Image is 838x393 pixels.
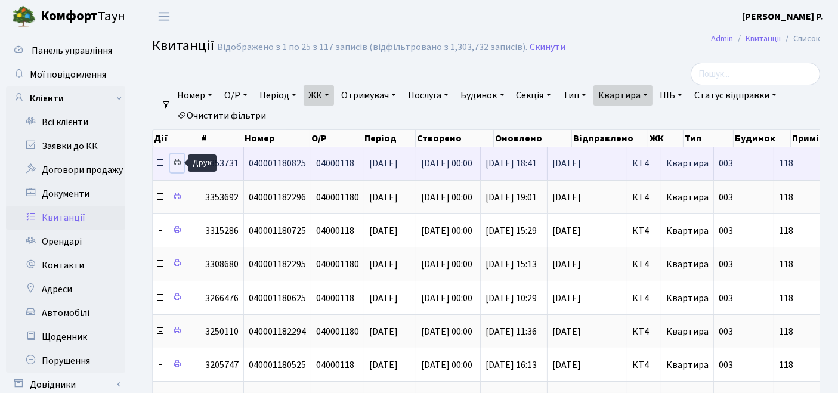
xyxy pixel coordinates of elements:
[421,292,472,305] span: [DATE] 00:00
[403,85,453,106] a: Послуга
[363,130,416,147] th: Період
[781,32,820,45] li: Список
[369,224,398,237] span: [DATE]
[416,130,494,147] th: Створено
[255,85,301,106] a: Період
[632,259,656,269] span: КТ4
[205,224,239,237] span: 3315286
[336,85,401,106] a: Отримувач
[310,130,363,147] th: О/Р
[719,157,733,170] span: 003
[205,292,239,305] span: 3266476
[6,182,125,206] a: Документи
[205,325,239,338] span: 3250110
[632,293,656,303] span: КТ4
[486,224,537,237] span: [DATE] 15:29
[6,230,125,253] a: Орендарі
[693,26,838,51] nav: breadcrumb
[6,277,125,301] a: Адреси
[188,154,217,172] div: Друк
[719,224,733,237] span: 003
[632,193,656,202] span: КТ4
[205,258,239,271] span: 3308680
[648,130,684,147] th: ЖК
[6,110,125,134] a: Всі клієнти
[6,39,125,63] a: Панель управління
[719,358,733,372] span: 003
[593,85,653,106] a: Квартира
[552,159,622,168] span: [DATE]
[249,157,306,170] span: 040001180825
[369,157,398,170] span: [DATE]
[742,10,824,23] b: [PERSON_NAME] Р.
[512,85,556,106] a: Секція
[558,85,591,106] a: Тип
[316,258,359,271] span: 040001180
[632,360,656,370] span: КТ4
[369,292,398,305] span: [DATE]
[6,134,125,158] a: Заявки до КК
[249,325,306,338] span: 040001182294
[172,106,271,126] a: Очистити фільтри
[666,292,709,305] span: Квартира
[217,42,527,53] div: Відображено з 1 по 25 з 117 записів (відфільтровано з 1,303,732 записів).
[684,130,734,147] th: Тип
[494,130,572,147] th: Оновлено
[486,157,537,170] span: [DATE] 18:41
[316,191,359,204] span: 040001180
[632,159,656,168] span: КТ4
[153,130,200,147] th: Дії
[552,226,622,236] span: [DATE]
[32,44,112,57] span: Панель управління
[666,325,709,338] span: Квартира
[172,85,217,106] a: Номер
[421,157,472,170] span: [DATE] 00:00
[719,292,733,305] span: 003
[30,68,106,81] span: Мої повідомлення
[304,85,334,106] a: ЖК
[666,224,709,237] span: Квартира
[200,130,243,147] th: #
[316,157,354,170] span: 04000118
[6,253,125,277] a: Контакти
[486,258,537,271] span: [DATE] 15:13
[6,158,125,182] a: Договори продажу
[572,130,648,147] th: Відправлено
[243,130,310,147] th: Номер
[152,35,214,56] span: Квитанції
[41,7,125,27] span: Таун
[666,157,709,170] span: Квартира
[734,130,791,147] th: Будинок
[316,224,354,237] span: 04000118
[456,85,509,106] a: Будинок
[205,191,239,204] span: 3353692
[552,327,622,336] span: [DATE]
[486,358,537,372] span: [DATE] 16:13
[666,258,709,271] span: Квартира
[6,63,125,86] a: Мої повідомлення
[249,358,306,372] span: 040001180525
[316,358,354,372] span: 04000118
[719,258,733,271] span: 003
[421,191,472,204] span: [DATE] 00:00
[552,360,622,370] span: [DATE]
[219,85,252,106] a: О/Р
[41,7,98,26] b: Комфорт
[249,191,306,204] span: 040001182296
[711,32,733,45] a: Admin
[316,292,354,305] span: 04000118
[6,325,125,349] a: Щоденник
[632,327,656,336] span: КТ4
[552,259,622,269] span: [DATE]
[369,358,398,372] span: [DATE]
[552,193,622,202] span: [DATE]
[666,358,709,372] span: Квартира
[719,325,733,338] span: 003
[12,5,36,29] img: logo.png
[249,258,306,271] span: 040001182295
[552,293,622,303] span: [DATE]
[421,258,472,271] span: [DATE] 00:00
[719,191,733,204] span: 003
[6,301,125,325] a: Автомобілі
[6,349,125,373] a: Порушення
